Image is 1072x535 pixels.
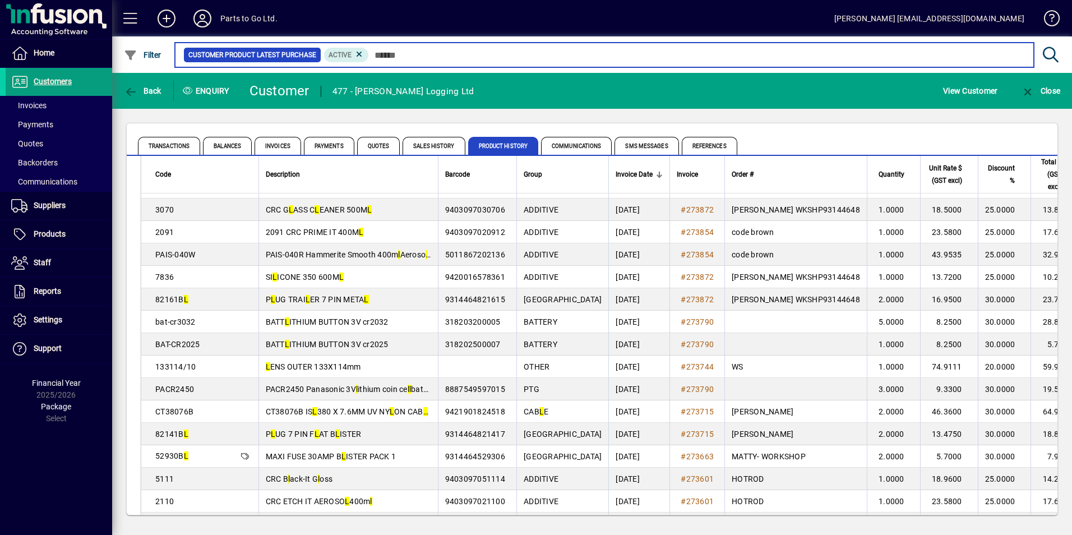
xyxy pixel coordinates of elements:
[677,428,718,440] a: #273715
[357,137,400,155] span: Quotes
[11,139,43,148] span: Quotes
[724,243,867,266] td: code brown
[306,295,310,304] em: L
[155,451,188,460] span: 52930B
[608,199,669,221] td: [DATE]
[524,295,602,304] span: [GEOGRAPHIC_DATA]
[155,362,196,371] span: 133114/10
[398,250,400,259] em: l
[6,249,112,277] a: Staff
[524,168,542,181] span: Group
[34,344,62,353] span: Support
[724,266,867,288] td: [PERSON_NAME] WKSHP93144648
[677,168,698,181] span: Invoice
[978,468,1031,490] td: 25.0000
[677,473,718,485] a: #273601
[445,407,505,416] span: 9421901824518
[341,452,346,461] em: L
[608,243,669,266] td: [DATE]
[681,228,686,237] span: #
[32,379,81,388] span: Financial Year
[34,229,66,238] span: Products
[681,385,686,394] span: #
[867,288,920,311] td: 2.0000
[724,445,867,468] td: MATTY- WORKSHOP
[943,82,997,100] span: View Customer
[874,168,914,181] div: Quantity
[524,250,558,259] span: ADDITIVE
[445,497,505,506] span: 9403097021100
[6,39,112,67] a: Home
[608,490,669,513] td: [DATE]
[978,423,1031,445] td: 30.0000
[867,243,920,266] td: 1.0000
[41,402,71,411] span: Package
[681,295,686,304] span: #
[867,468,920,490] td: 1.0000
[524,385,539,394] span: PTG
[266,340,389,349] span: BATT ITHIUM BUTTON 3V cr2025
[149,8,184,29] button: Add
[608,423,669,445] td: [DATE]
[445,250,505,259] span: 5011867202136
[445,385,505,394] span: 8887549597015
[524,273,558,282] span: ADDITIVE
[920,288,978,311] td: 16.9500
[681,340,686,349] span: #
[681,452,686,461] span: #
[608,513,669,535] td: [DATE]
[266,407,498,416] span: CT38076B IS 380 X 7.6MM UV NY ON CAB E TIE - B K. - 100Pk
[155,474,174,483] span: 5111
[920,243,978,266] td: 43.9535
[329,51,352,59] span: Active
[266,497,372,506] span: CRC ETCH IT AEROSO 400m
[524,168,602,181] div: Group
[121,81,164,101] button: Back
[345,497,349,506] em: L
[867,513,920,535] td: 1.0000
[272,273,277,282] em: L
[6,278,112,306] a: Reports
[271,430,275,439] em: L
[920,445,978,468] td: 5.7000
[445,205,505,214] span: 9403097030706
[677,361,718,373] a: #273744
[255,137,301,155] span: Invoices
[686,273,714,282] span: 273872
[940,81,1000,101] button: View Customer
[6,96,112,115] a: Invoices
[445,452,505,461] span: 9314464529306
[681,430,686,439] span: #
[732,168,860,181] div: Order #
[524,452,602,461] span: [GEOGRAPHIC_DATA]
[978,243,1031,266] td: 25.0000
[266,250,452,259] span: PAIS-040R Hammerite Smooth 400m Aeroso WHITE
[155,340,200,349] span: BAT-CR2025
[155,295,188,304] span: 82161B
[332,82,474,100] div: 477 - [PERSON_NAME] Logging Ltd
[978,378,1031,400] td: 30.0000
[445,474,505,483] span: 9403097051114
[315,205,319,214] em: L
[524,497,558,506] span: ADDITIVE
[220,10,278,27] div: Parts to Go Ltd.
[6,172,112,191] a: Communications
[184,430,188,439] em: L
[445,317,501,326] span: 318203200005
[681,497,686,506] span: #
[184,295,188,304] em: L
[121,45,164,65] button: Filter
[288,474,290,483] em: l
[867,199,920,221] td: 1.0000
[524,340,557,349] span: BATTERY
[724,400,867,423] td: [PERSON_NAME]
[445,295,505,304] span: 9314464821615
[608,311,669,333] td: [DATE]
[724,356,867,378] td: WS
[408,385,409,394] em: l
[879,168,904,181] span: Quantity
[686,497,714,506] span: 273601
[271,295,275,304] em: L
[409,385,411,394] em: l
[524,474,558,483] span: ADDITIVE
